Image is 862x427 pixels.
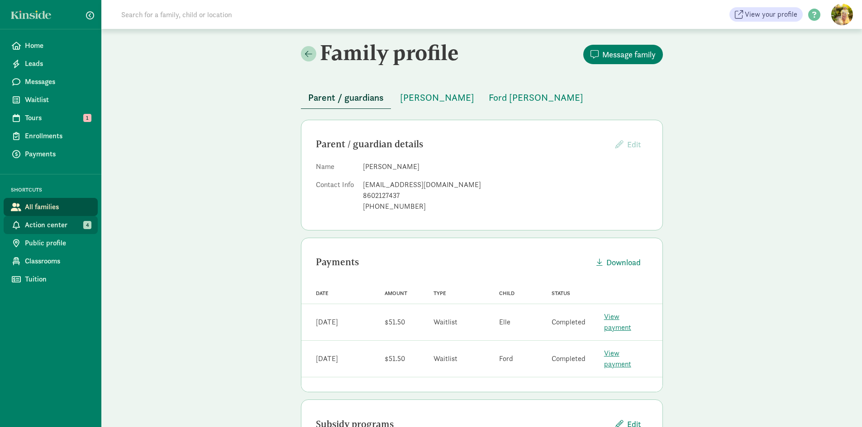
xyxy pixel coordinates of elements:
[604,348,631,369] a: View payment
[608,135,648,154] button: Edit
[316,255,589,269] div: Payments
[393,93,481,103] a: [PERSON_NAME]
[481,93,591,103] a: Ford [PERSON_NAME]
[817,384,862,427] iframe: Chat Widget
[116,5,370,23] input: Search for a family, child or location
[499,353,513,364] div: Ford
[729,7,803,22] a: View your profile
[4,73,98,91] a: Messages
[25,40,90,51] span: Home
[316,290,329,296] span: Date
[25,94,90,105] span: Waitlist
[316,179,356,216] dt: Contact Info
[4,198,98,216] a: All families
[489,90,583,105] span: Ford [PERSON_NAME]
[25,274,90,285] span: Tuition
[25,256,90,267] span: Classrooms
[400,90,474,105] span: [PERSON_NAME]
[83,114,91,122] span: 1
[385,353,405,364] div: $51.50
[583,45,663,64] button: Message family
[4,109,98,127] a: Tours 1
[25,76,90,87] span: Messages
[316,353,338,364] div: [DATE]
[301,40,480,65] h2: Family profile
[552,290,570,296] span: Status
[552,317,586,328] div: Completed
[363,161,648,172] dd: [PERSON_NAME]
[4,252,98,270] a: Classrooms
[4,127,98,145] a: Enrollments
[745,9,797,20] span: View your profile
[499,290,514,296] span: Child
[25,202,90,212] span: All families
[604,312,631,332] a: View payment
[4,216,98,234] a: Action center 4
[316,137,608,151] div: Parent / guardian details
[301,87,391,109] button: Parent / guardians
[481,87,591,108] button: Ford [PERSON_NAME]
[25,113,90,123] span: Tours
[433,290,446,296] span: Type
[627,139,641,150] span: Edit
[25,58,90,69] span: Leads
[363,201,648,212] div: [PHONE_NUMBER]
[4,145,98,163] a: Payments
[4,37,98,55] a: Home
[4,55,98,73] a: Leads
[602,48,656,61] span: Message family
[393,87,481,108] button: [PERSON_NAME]
[301,93,391,103] a: Parent / guardians
[385,290,407,296] span: Amount
[4,234,98,252] a: Public profile
[316,317,338,328] div: [DATE]
[552,353,586,364] div: Completed
[308,90,384,105] span: Parent / guardians
[363,190,648,201] div: 8602127437
[25,220,90,230] span: Action center
[4,91,98,109] a: Waitlist
[83,221,91,229] span: 4
[433,353,457,364] div: Waitlist
[25,149,90,160] span: Payments
[25,131,90,141] span: Enrollments
[385,317,405,328] div: $51.50
[363,179,648,190] div: [EMAIL_ADDRESS][DOMAIN_NAME]
[4,270,98,288] a: Tuition
[589,253,648,272] button: Download
[606,256,641,268] span: Download
[316,161,356,176] dt: Name
[25,238,90,249] span: Public profile
[433,317,457,328] div: Waitlist
[499,317,510,328] div: Elle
